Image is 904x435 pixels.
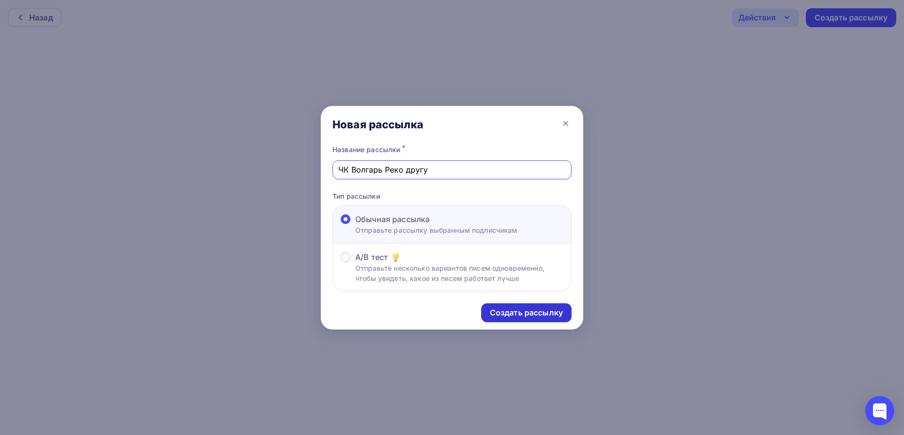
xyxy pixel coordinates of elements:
[355,213,430,225] span: Обычная рассылка
[332,143,572,157] div: Название рассылки
[490,307,563,318] div: Создать рассылку
[355,251,388,263] span: A/B тест
[355,225,518,235] p: Отправьте рассылку выбранным подписчикам
[332,191,572,201] p: Тип рассылки
[338,164,566,175] input: Придумайте название рассылки
[332,118,423,131] div: Новая рассылка
[355,263,563,283] p: Отправьте несколько вариантов писем одновременно, чтобы увидеть, какое из писем работает лучше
